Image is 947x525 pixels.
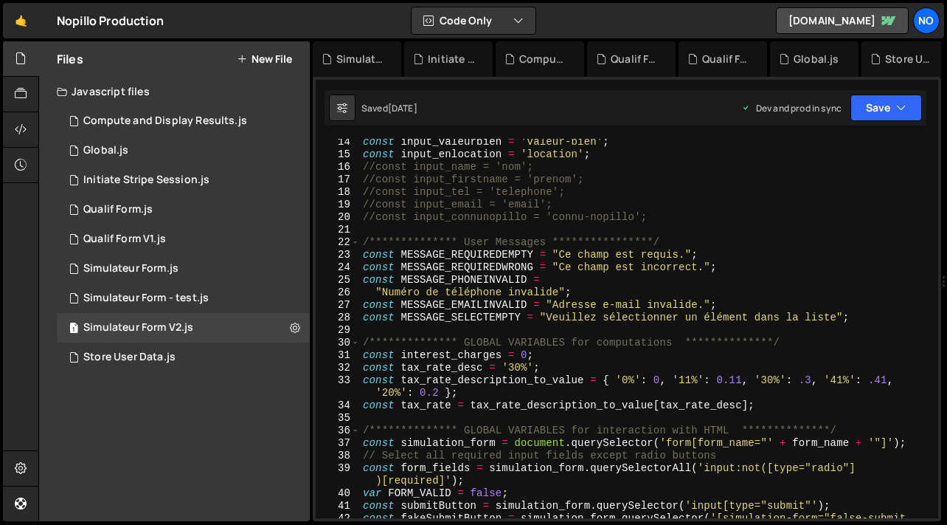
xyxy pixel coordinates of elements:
[316,349,360,362] div: 31
[316,337,360,349] div: 30
[57,165,310,195] div: 8072/18519.js
[611,52,658,66] div: Qualif Form.js
[316,174,360,186] div: 17
[57,195,310,224] div: 8072/16345.js
[316,500,360,512] div: 41
[83,262,178,275] div: Simulateur Form.js
[57,51,83,67] h2: Files
[316,148,360,161] div: 15
[316,362,360,374] div: 32
[57,224,310,254] div: 8072/34048.js
[83,144,128,157] div: Global.js
[316,487,360,500] div: 40
[83,321,193,334] div: Simulateur Form V2.js
[316,374,360,399] div: 33
[57,343,310,372] div: 8072/18527.js
[3,3,39,38] a: 🤙
[316,161,360,174] div: 16
[316,412,360,425] div: 35
[316,450,360,462] div: 38
[412,7,535,34] button: Code Only
[83,292,209,305] div: Simulateur Form - test.js
[885,52,932,66] div: Store User Data.js
[519,52,566,66] div: Compute and Display Results.js
[83,203,153,216] div: Qualif Form.js
[428,52,475,66] div: Initiate Stripe Session.js
[316,249,360,261] div: 23
[316,274,360,286] div: 25
[850,95,922,121] button: Save
[316,437,360,450] div: 37
[316,399,360,412] div: 34
[741,102,842,114] div: Dev and prod in sync
[316,286,360,299] div: 26
[316,462,360,487] div: 39
[57,12,164,30] div: Nopillo Production
[776,7,909,34] a: [DOMAIN_NAME]
[316,312,360,324] div: 28
[83,351,176,364] div: Store User Data.js
[69,323,78,335] span: 1
[316,236,360,249] div: 22
[336,52,384,66] div: Simulateur Form - test.js
[316,211,360,224] div: 20
[237,53,292,65] button: New File
[316,324,360,337] div: 29
[316,261,360,274] div: 24
[83,174,209,187] div: Initiate Stripe Session.js
[57,254,310,284] div: 8072/16343.js
[316,224,360,236] div: 21
[316,136,360,148] div: 14
[794,52,839,66] div: Global.js
[39,77,310,106] div: Javascript files
[702,52,749,66] div: Qualif Form V1.js
[83,114,247,128] div: Compute and Display Results.js
[388,102,417,114] div: [DATE]
[57,136,310,165] div: 8072/17751.js
[316,199,360,211] div: 19
[913,7,940,34] a: No
[316,186,360,199] div: 18
[57,284,310,313] div: 8072/47478.js
[316,425,360,437] div: 36
[57,313,310,343] div: 8072/17720.js
[361,102,417,114] div: Saved
[57,106,310,136] div: 8072/18732.js
[83,233,166,246] div: Qualif Form V1.js
[316,299,360,312] div: 27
